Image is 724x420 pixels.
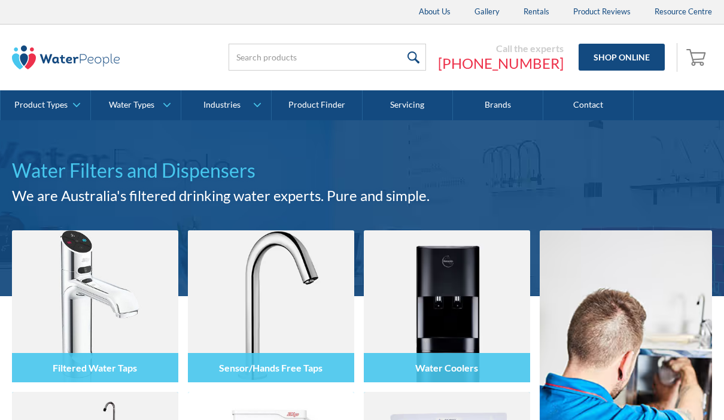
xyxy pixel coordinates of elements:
[415,362,478,373] h4: Water Coolers
[203,100,241,110] div: Industries
[181,90,271,120] a: Industries
[438,42,564,54] div: Call the experts
[229,44,426,71] input: Search products
[219,362,323,373] h4: Sensor/Hands Free Taps
[438,54,564,72] a: [PHONE_NUMBER]
[364,230,530,382] img: Water Coolers
[12,230,178,382] img: Filtered Water Taps
[683,43,712,72] a: Open empty cart
[12,45,120,69] img: The Water People
[272,90,362,120] a: Product Finder
[188,230,354,382] img: Sensor/Hands Free Taps
[543,90,634,120] a: Contact
[579,44,665,71] a: Shop Online
[14,100,68,110] div: Product Types
[686,47,709,66] img: shopping cart
[453,90,543,120] a: Brands
[53,362,137,373] h4: Filtered Water Taps
[363,90,453,120] a: Servicing
[91,90,181,120] a: Water Types
[109,100,154,110] div: Water Types
[1,90,90,120] a: Product Types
